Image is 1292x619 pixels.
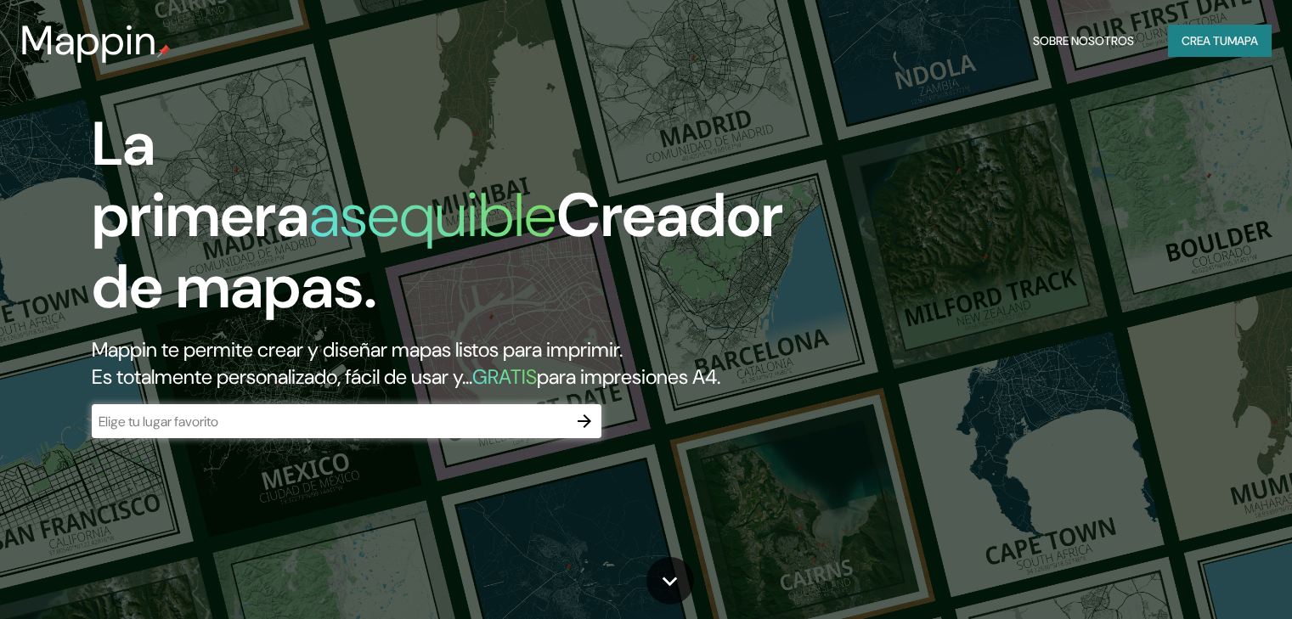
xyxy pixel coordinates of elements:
[537,363,720,390] font: para impresiones A4.
[1182,33,1227,48] font: Crea tu
[92,336,623,363] font: Mappin te permite crear y diseñar mapas listos para imprimir.
[1026,25,1141,57] button: Sobre nosotros
[472,363,537,390] font: GRATIS
[20,14,157,67] font: Mappin
[92,363,472,390] font: Es totalmente personalizado, fácil de usar y...
[92,104,309,255] font: La primera
[309,176,556,255] font: asequible
[92,412,567,431] input: Elige tu lugar favorito
[1033,33,1134,48] font: Sobre nosotros
[157,44,171,58] img: pin de mapeo
[1227,33,1258,48] font: mapa
[92,176,783,326] font: Creador de mapas.
[1168,25,1272,57] button: Crea tumapa
[1141,553,1273,600] iframe: Help widget launcher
